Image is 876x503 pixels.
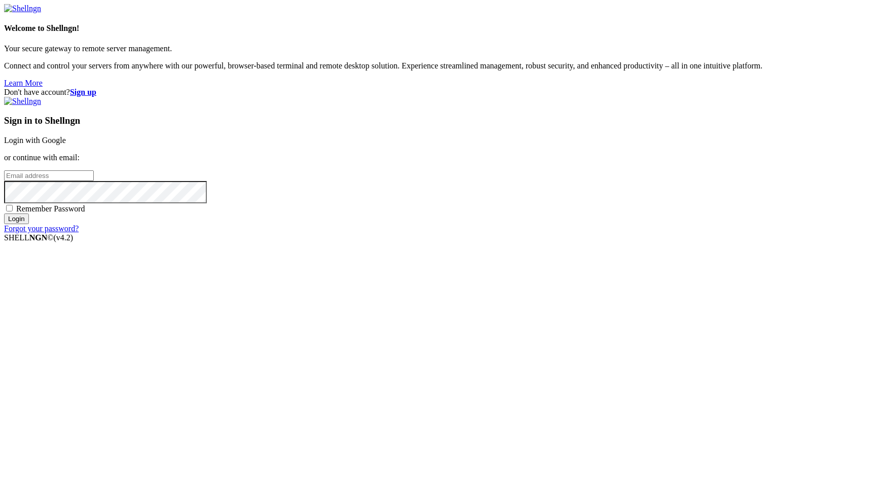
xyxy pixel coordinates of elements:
input: Login [4,213,29,224]
b: NGN [29,233,48,242]
span: Remember Password [16,204,85,213]
input: Email address [4,170,94,181]
h4: Welcome to Shellngn! [4,24,872,33]
a: Learn More [4,79,43,87]
h3: Sign in to Shellngn [4,115,872,126]
span: 4.2.0 [54,233,74,242]
input: Remember Password [6,205,13,211]
div: Don't have account? [4,88,872,97]
a: Forgot your password? [4,224,79,233]
p: or continue with email: [4,153,872,162]
p: Connect and control your servers from anywhere with our powerful, browser-based terminal and remo... [4,61,872,70]
img: Shellngn [4,4,41,13]
span: SHELL © [4,233,73,242]
a: Sign up [70,88,96,96]
a: Login with Google [4,136,66,145]
img: Shellngn [4,97,41,106]
p: Your secure gateway to remote server management. [4,44,872,53]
